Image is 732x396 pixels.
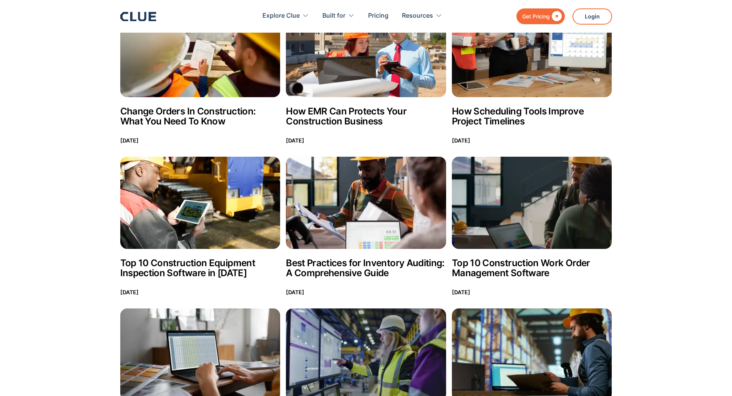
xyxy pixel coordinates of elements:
[452,287,470,297] p: [DATE]
[452,5,612,145] a: How Scheduling Tools Improve Project TimelinesHow Scheduling Tools Improve Project Timelines[DATE]
[452,136,470,145] p: [DATE]
[368,4,388,28] a: Pricing
[573,8,612,25] a: Login
[120,258,281,278] h2: Top 10 Construction Equipment Inspection Software in [DATE]
[452,157,612,297] a: Top 10 Construction Work Order Management SoftwareTop 10 Construction Work Order Management Softw...
[402,4,442,28] div: Resources
[286,287,304,297] p: [DATE]
[120,287,139,297] p: [DATE]
[262,4,309,28] div: Explore Clue
[286,157,446,297] a: Best Practices for Inventory Auditing: A Comprehensive GuideBest Practices for Inventory Auditing...
[452,157,612,249] img: Top 10 Construction Work Order Management Software
[452,258,612,278] h2: Top 10 Construction Work Order Management Software
[120,106,281,126] h2: Change Orders In Construction: What You Need To Know
[120,5,281,97] img: Change Orders In Construction: What You Need To Know
[120,157,281,297] a: Top 10 Construction Equipment Inspection Software in 2025Top 10 Construction Equipment Inspection...
[550,12,562,21] div: 
[322,4,355,28] div: Built for
[286,106,446,126] h2: How EMR Can Protects Your Construction Business
[286,258,446,278] h2: Best Practices for Inventory Auditing: A Comprehensive Guide
[262,4,300,28] div: Explore Clue
[286,136,304,145] p: [DATE]
[452,5,612,97] img: How Scheduling Tools Improve Project Timelines
[286,157,446,249] img: Best Practices for Inventory Auditing: A Comprehensive Guide
[452,106,612,126] h2: How Scheduling Tools Improve Project Timelines
[120,136,139,145] p: [DATE]
[522,12,550,21] div: Get Pricing
[120,157,281,249] img: Top 10 Construction Equipment Inspection Software in 2025
[402,4,433,28] div: Resources
[516,8,565,24] a: Get Pricing
[286,5,446,145] a: How EMR Can Protects Your Construction BusinessHow EMR Can Protects Your Construction Business[DATE]
[286,5,446,97] img: How EMR Can Protects Your Construction Business
[322,4,345,28] div: Built for
[120,5,281,145] a: Change Orders In Construction: What You Need To KnowChange Orders In Construction: What You Need ...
